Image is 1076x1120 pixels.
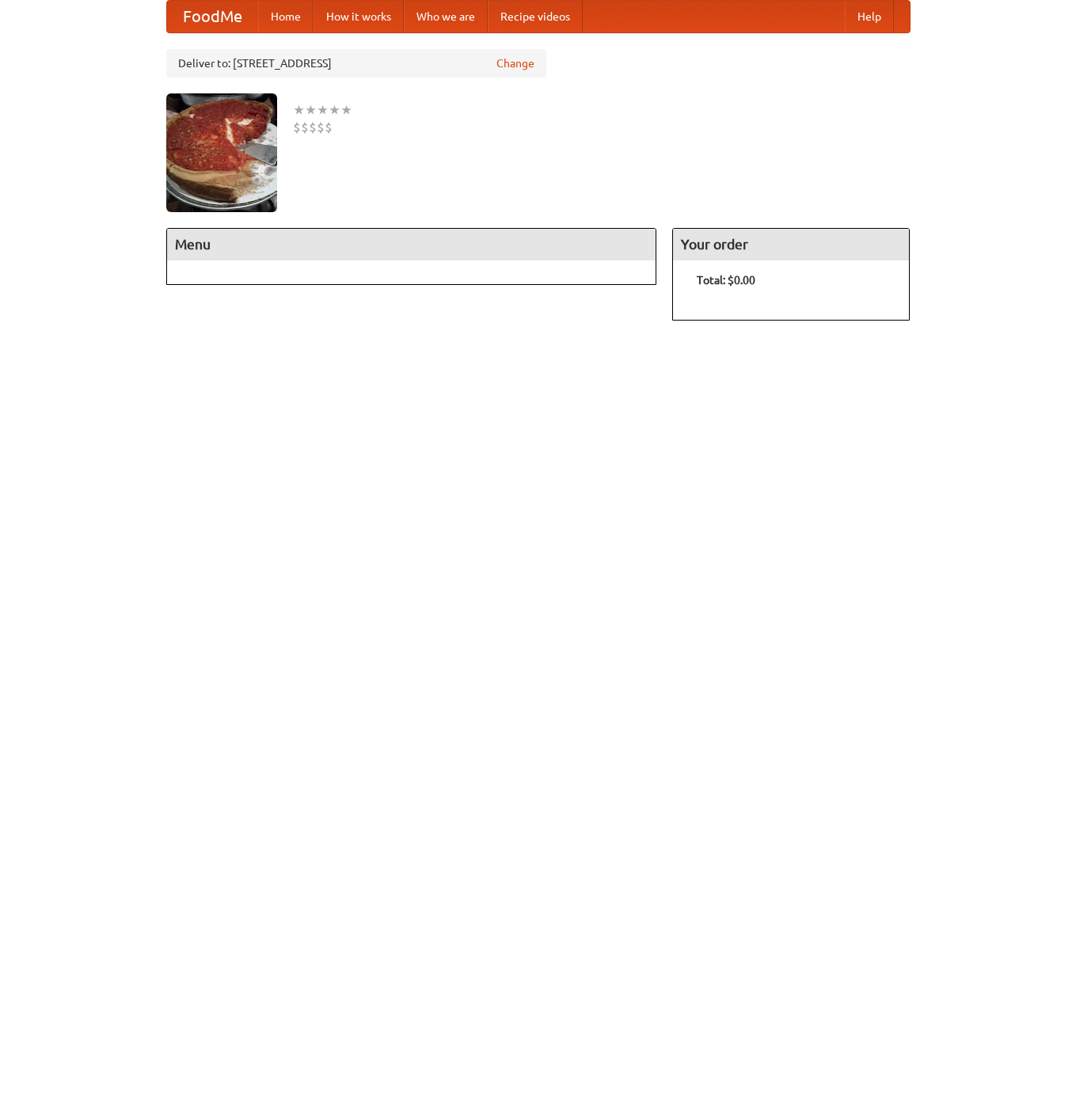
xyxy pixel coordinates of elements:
b: Total: $0.00 [697,274,755,287]
li: $ [301,119,309,136]
a: Who we are [404,1,488,32]
li: ★ [293,101,305,119]
h4: Your order [673,229,909,260]
a: Home [258,1,314,32]
li: $ [317,119,325,136]
li: ★ [340,101,352,119]
li: $ [309,119,317,136]
li: $ [293,119,301,136]
img: angular.jpg [166,93,277,212]
li: ★ [305,101,317,119]
div: Deliver to: [STREET_ADDRESS] [166,49,546,78]
a: How it works [314,1,404,32]
a: Help [845,1,894,32]
li: ★ [317,101,329,119]
h4: Menu [167,229,656,260]
a: Recipe videos [488,1,583,32]
li: $ [325,119,333,136]
a: Change [496,55,534,71]
a: FoodMe [167,1,258,32]
li: ★ [329,101,340,119]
